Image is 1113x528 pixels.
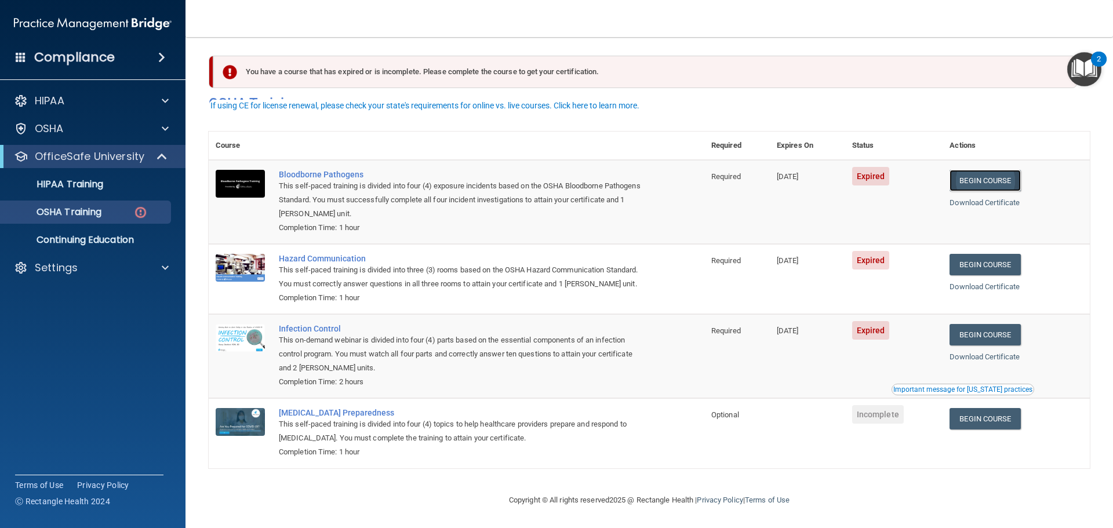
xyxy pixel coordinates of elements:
button: Open Resource Center, 2 new notifications [1067,52,1101,86]
button: Read this if you are a dental practitioner in the state of CA [892,384,1034,395]
button: If using CE for license renewal, please check your state's requirements for online vs. live cours... [209,100,641,111]
p: HIPAA [35,94,64,108]
th: Status [845,132,943,160]
div: You have a course that has expired or is incomplete. Please complete the course to get your certi... [213,56,1077,88]
a: Download Certificate [950,282,1020,291]
a: Begin Course [950,408,1020,429]
a: Download Certificate [950,352,1020,361]
p: Continuing Education [8,234,166,246]
a: Privacy Policy [77,479,129,491]
span: Optional [711,410,739,419]
th: Course [209,132,272,160]
p: OSHA [35,122,64,136]
img: PMB logo [14,12,172,35]
a: Bloodborne Pathogens [279,170,646,179]
div: This on-demand webinar is divided into four (4) parts based on the essential components of an inf... [279,333,646,375]
div: Copyright © All rights reserved 2025 @ Rectangle Health | | [438,482,861,519]
span: Required [711,256,741,265]
a: Begin Course [950,170,1020,191]
span: Expired [852,251,890,270]
div: This self-paced training is divided into three (3) rooms based on the OSHA Hazard Communication S... [279,263,646,291]
th: Expires On [770,132,845,160]
div: Completion Time: 2 hours [279,375,646,389]
p: OfficeSafe University [35,150,144,163]
a: Begin Course [950,254,1020,275]
div: Completion Time: 1 hour [279,221,646,235]
span: [DATE] [777,256,799,265]
th: Actions [943,132,1090,160]
div: Completion Time: 1 hour [279,445,646,459]
h4: OSHA Training [209,95,1090,111]
div: This self-paced training is divided into four (4) topics to help healthcare providers prepare and... [279,417,646,445]
img: danger-circle.6113f641.png [133,205,148,220]
div: 2 [1097,59,1101,74]
a: HIPAA [14,94,169,108]
th: Required [704,132,770,160]
div: Important message for [US_STATE] practices [893,386,1032,393]
span: Ⓒ Rectangle Health 2024 [15,496,110,507]
h4: Compliance [34,49,115,65]
span: Expired [852,167,890,185]
span: Expired [852,321,890,340]
a: Download Certificate [950,198,1020,207]
div: Completion Time: 1 hour [279,291,646,305]
span: Required [711,326,741,335]
a: OfficeSafe University [14,150,168,163]
a: Hazard Communication [279,254,646,263]
a: Terms of Use [745,496,790,504]
p: HIPAA Training [8,179,103,190]
a: Privacy Policy [697,496,743,504]
a: [MEDICAL_DATA] Preparedness [279,408,646,417]
div: This self-paced training is divided into four (4) exposure incidents based on the OSHA Bloodborne... [279,179,646,221]
a: Settings [14,261,169,275]
a: Terms of Use [15,479,63,491]
a: Infection Control [279,324,646,333]
p: OSHA Training [8,206,101,218]
a: Begin Course [950,324,1020,345]
p: Settings [35,261,78,275]
span: Incomplete [852,405,904,424]
a: OSHA [14,122,169,136]
span: [DATE] [777,172,799,181]
img: exclamation-circle-solid-danger.72ef9ffc.png [223,65,237,79]
div: If using CE for license renewal, please check your state's requirements for online vs. live cours... [210,101,639,110]
span: [DATE] [777,326,799,335]
span: Required [711,172,741,181]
